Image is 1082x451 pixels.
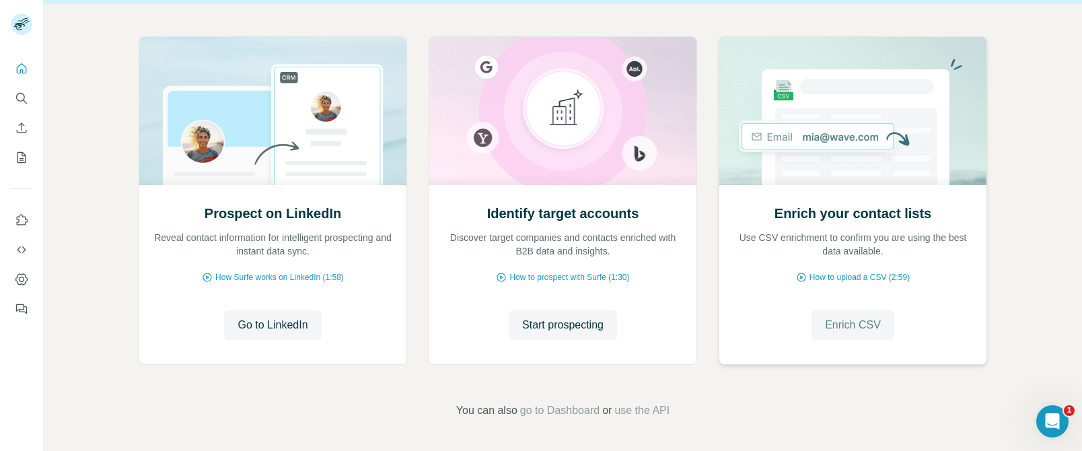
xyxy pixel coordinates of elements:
span: Start prospecting [522,317,604,333]
span: How to prospect with Surfe (1:30) [509,271,629,283]
iframe: Intercom live chat [1036,405,1069,438]
h2: Enrich your contact lists [774,204,931,223]
button: Enrich CSV [811,310,894,340]
button: My lists [11,145,32,170]
img: Enrich your contact lists [719,37,987,185]
button: use the API [614,403,670,419]
button: go to Dashboard [520,403,600,419]
p: Reveal contact information for intelligent prospecting and instant data sync. [153,231,393,258]
h2: Prospect on LinkedIn [205,204,341,223]
button: Quick start [11,57,32,81]
span: Go to LinkedIn [238,317,308,333]
img: Prospect on LinkedIn [139,37,407,185]
span: or [602,403,612,419]
button: Go to LinkedIn [224,310,321,340]
span: How Surfe works on LinkedIn (1:58) [215,271,344,283]
button: Dashboard [11,267,32,291]
span: You can also [456,403,517,419]
span: Enrich CSV [825,317,881,333]
button: Use Surfe API [11,238,32,262]
p: Use CSV enrichment to confirm you are using the best data available. [733,231,973,258]
button: Start prospecting [509,310,617,340]
img: Identify target accounts [429,37,697,185]
button: Enrich CSV [11,116,32,140]
button: Feedback [11,297,32,321]
h2: Identify target accounts [487,204,639,223]
span: 1 [1064,405,1075,416]
button: Use Surfe on LinkedIn [11,208,32,232]
span: How to upload a CSV (2:59) [809,271,910,283]
p: Discover target companies and contacts enriched with B2B data and insights. [443,231,683,258]
button: Search [11,86,32,110]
